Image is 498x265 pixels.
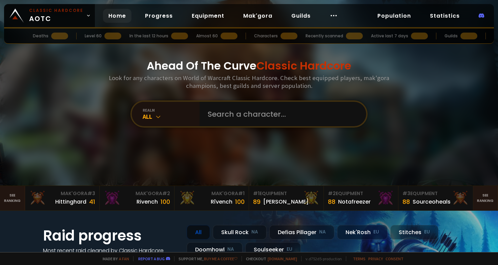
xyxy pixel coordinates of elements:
div: Equipment [328,190,394,197]
a: Mak'Gora#3Hittinghard41 [25,186,100,210]
div: Mak'Gora [29,190,96,197]
span: # 1 [253,190,260,197]
span: v. d752d5 - production [301,256,342,261]
small: EU [424,229,430,235]
div: Characters [254,33,278,39]
a: Home [103,9,131,23]
span: # 1 [238,190,245,197]
div: 89 [253,197,261,206]
a: Terms [353,256,366,261]
span: # 2 [328,190,336,197]
div: realm [143,108,200,113]
a: Mak'Gora#2Rivench100 [100,186,174,210]
div: Defias Pillager [269,225,334,240]
a: Consent [386,256,403,261]
div: [PERSON_NAME] [263,197,309,206]
div: Deaths [33,33,48,39]
div: Rîvench [211,197,232,206]
div: Mak'Gora [104,190,170,197]
h3: Look for any characters on World of Warcraft Classic Hardcore. Check best equipped players, mak'g... [106,74,392,90]
a: Buy me a coffee [204,256,237,261]
div: Mak'Gora [179,190,245,197]
div: 100 [161,197,170,206]
a: Report a bug [138,256,165,261]
a: Equipment [186,9,230,23]
span: # 2 [162,190,170,197]
h1: Ahead Of The Curve [147,58,351,74]
a: Population [372,9,416,23]
a: Guilds [286,9,316,23]
span: # 3 [402,190,410,197]
div: Stitches [390,225,438,240]
div: Guilds [444,33,458,39]
div: Sourceoheals [413,197,451,206]
a: [DOMAIN_NAME] [268,256,297,261]
input: Search a character... [204,102,358,126]
a: #2Equipment88Notafreezer [324,186,399,210]
div: Almost 60 [196,33,218,39]
div: Doomhowl [187,242,243,257]
small: EU [287,246,292,253]
div: All [143,113,200,120]
small: NA [319,229,326,235]
small: EU [373,229,379,235]
div: Level 60 [85,33,102,39]
div: In the last 12 hours [129,33,168,39]
div: 100 [235,197,245,206]
small: NA [227,246,234,253]
h4: Most recent raid cleaned by Classic Hardcore guilds [43,246,179,263]
a: Progress [140,9,178,23]
div: Rivench [137,197,158,206]
small: Classic Hardcore [29,7,83,14]
div: Skull Rock [213,225,267,240]
div: Soulseeker [245,242,301,257]
div: Equipment [402,190,469,197]
a: Privacy [368,256,383,261]
div: Notafreezer [338,197,371,206]
div: 88 [328,197,335,206]
div: 41 [89,197,95,206]
h1: Raid progress [43,225,179,246]
div: Equipment [253,190,319,197]
div: Active last 7 days [371,33,408,39]
span: Checkout [242,256,297,261]
span: Support me, [174,256,237,261]
div: All [187,225,210,240]
a: Mak'gora [238,9,278,23]
span: Classic Hardcore [256,58,351,73]
a: Classic HardcoreAOTC [4,4,95,27]
a: #3Equipment88Sourceoheals [398,186,473,210]
a: Mak'Gora#1Rîvench100 [174,186,249,210]
span: # 3 [87,190,95,197]
a: Statistics [424,9,465,23]
a: #1Equipment89[PERSON_NAME] [249,186,324,210]
span: Made by [99,256,129,261]
span: AOTC [29,7,83,24]
small: NA [251,229,258,235]
div: Recently scanned [306,33,343,39]
div: Nek'Rosh [337,225,388,240]
div: 88 [402,197,410,206]
a: a fan [119,256,129,261]
div: Hittinghard [55,197,86,206]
